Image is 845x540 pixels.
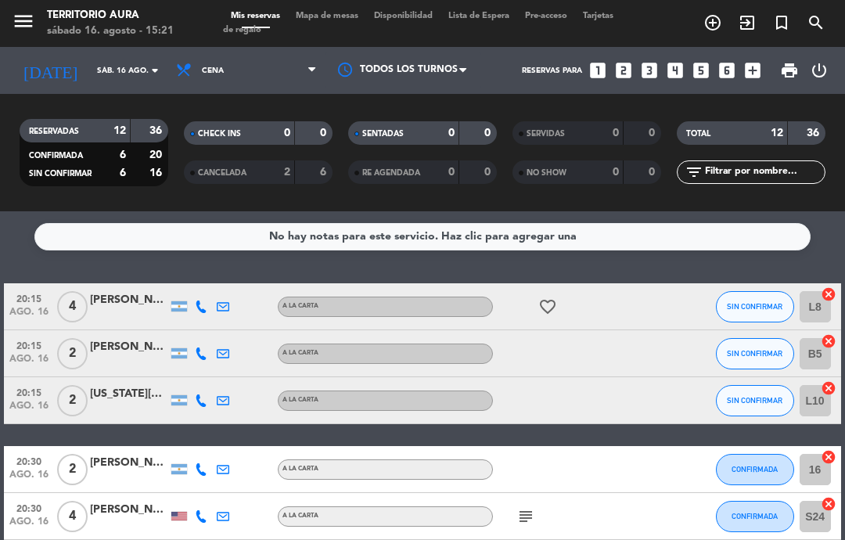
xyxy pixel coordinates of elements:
[282,350,318,356] span: A LA CARTA
[703,13,722,32] i: add_circle_outline
[223,12,288,20] span: Mis reservas
[780,61,799,80] span: print
[613,128,619,139] strong: 0
[716,385,794,416] button: SIN CONFIRMAR
[716,454,794,485] button: CONFIRMADA
[772,13,791,32] i: turned_in_not
[90,501,168,519] div: [PERSON_NAME]
[484,167,494,178] strong: 0
[9,383,49,401] span: 20:15
[12,9,35,38] button: menu
[57,454,88,485] span: 2
[727,349,782,358] span: SIN CONFIRMAR
[810,61,829,80] i: power_settings_new
[57,385,88,416] span: 2
[716,338,794,369] button: SIN CONFIRMAR
[90,338,168,356] div: [PERSON_NAME]
[362,130,404,138] span: SENTADAS
[807,128,822,139] strong: 36
[9,499,49,517] span: 20:30
[517,12,575,20] span: Pre-acceso
[9,470,49,488] span: ago. 16
[282,513,318,519] span: A LA CARTA
[727,302,782,311] span: SIN CONFIRMAR
[9,307,49,325] span: ago. 16
[821,333,836,349] i: cancel
[9,517,49,535] span: ago. 16
[538,297,557,316] i: favorite_border
[149,125,165,136] strong: 36
[703,164,825,181] input: Filtrar por nombre...
[484,128,494,139] strong: 0
[696,9,730,36] span: RESERVAR MESA
[686,130,710,138] span: TOTAL
[269,228,577,246] div: No hay notas para este servicio. Haz clic para agregar una
[448,167,455,178] strong: 0
[448,128,455,139] strong: 0
[527,169,566,177] span: NO SHOW
[516,507,535,526] i: subject
[12,54,89,87] i: [DATE]
[685,163,703,182] i: filter_list
[821,496,836,512] i: cancel
[730,9,764,36] span: WALK IN
[57,291,88,322] span: 4
[588,60,608,81] i: looks_one
[649,128,658,139] strong: 0
[57,338,88,369] span: 2
[149,167,165,178] strong: 16
[57,501,88,532] span: 4
[362,169,420,177] span: RE AGENDADA
[613,60,634,81] i: looks_two
[9,354,49,372] span: ago. 16
[120,167,126,178] strong: 6
[149,149,165,160] strong: 20
[282,466,318,472] span: A LA CARTA
[29,152,83,160] span: CONFIRMADA
[805,47,833,94] div: LOG OUT
[282,303,318,309] span: A LA CARTA
[47,8,174,23] div: TERRITORIO AURA
[120,149,126,160] strong: 6
[146,61,164,80] i: arrow_drop_down
[90,454,168,472] div: [PERSON_NAME]
[743,60,763,81] i: add_box
[9,452,49,470] span: 20:30
[320,167,329,178] strong: 6
[366,12,440,20] span: Disponibilidad
[282,397,318,403] span: A LA CARTA
[90,385,168,403] div: [US_STATE][PERSON_NAME]
[771,128,783,139] strong: 12
[717,60,737,81] i: looks_6
[821,449,836,465] i: cancel
[284,167,290,178] strong: 2
[613,167,619,178] strong: 0
[320,128,329,139] strong: 0
[288,12,366,20] span: Mapa de mesas
[732,465,778,473] span: CONFIRMADA
[821,380,836,396] i: cancel
[9,289,49,307] span: 20:15
[9,401,49,419] span: ago. 16
[732,512,778,520] span: CONFIRMADA
[807,13,825,32] i: search
[90,291,168,309] div: [PERSON_NAME]
[799,9,833,36] span: BUSCAR
[522,67,582,75] span: Reservas para
[716,291,794,322] button: SIN CONFIRMAR
[47,23,174,39] div: sábado 16. agosto - 15:21
[727,396,782,405] span: SIN CONFIRMAR
[639,60,660,81] i: looks_3
[691,60,711,81] i: looks_5
[440,12,517,20] span: Lista de Espera
[9,336,49,354] span: 20:15
[12,9,35,33] i: menu
[738,13,757,32] i: exit_to_app
[716,501,794,532] button: CONFIRMADA
[198,169,246,177] span: CANCELADA
[29,170,92,178] span: SIN CONFIRMAR
[113,125,126,136] strong: 12
[29,128,79,135] span: RESERVADAS
[284,128,290,139] strong: 0
[821,286,836,302] i: cancel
